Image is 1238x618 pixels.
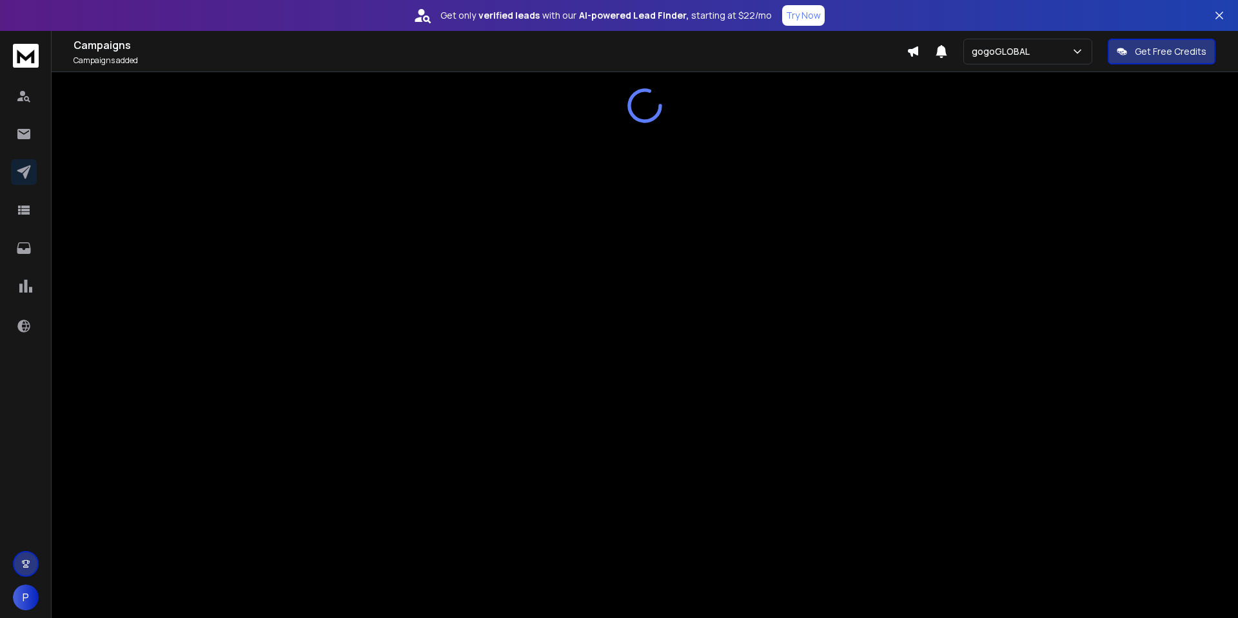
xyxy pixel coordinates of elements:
p: Get Free Credits [1135,45,1206,58]
button: Try Now [782,5,825,26]
p: Get only with our starting at $22/mo [440,9,772,22]
h1: Campaigns [74,37,907,53]
button: P [13,584,39,610]
button: Get Free Credits [1108,39,1215,64]
p: gogoGLOBAL [972,45,1035,58]
img: logo [13,44,39,68]
strong: AI-powered Lead Finder, [579,9,689,22]
strong: verified leads [478,9,540,22]
p: Try Now [786,9,821,22]
p: Campaigns added [74,55,907,66]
